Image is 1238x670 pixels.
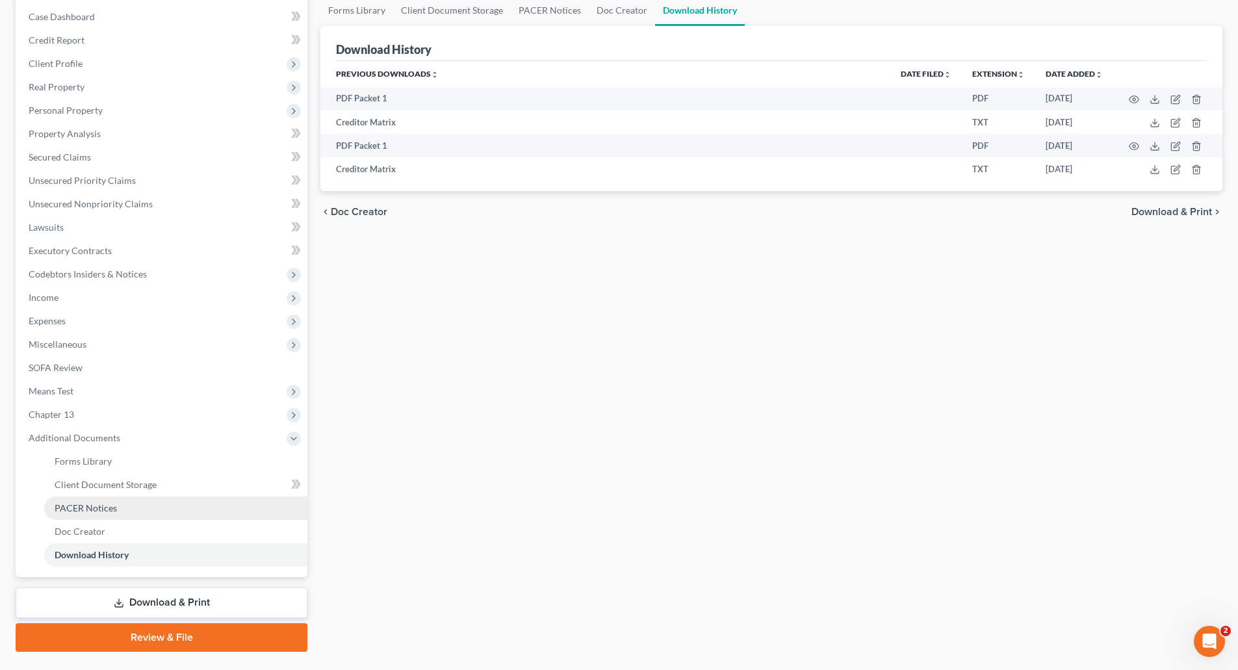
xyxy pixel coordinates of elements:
[1194,626,1225,657] iframe: Intercom live chat
[1131,207,1212,217] span: Download & Print
[320,134,890,157] td: PDF Packet 1
[18,216,307,239] a: Lawsuits
[331,207,387,217] span: Doc Creator
[320,110,890,134] td: Creditor Matrix
[320,207,331,217] i: chevron_left
[962,110,1035,134] td: TXT
[16,587,307,618] a: Download & Print
[29,362,83,373] span: SOFA Review
[18,29,307,52] a: Credit Report
[29,409,74,420] span: Chapter 13
[29,245,112,256] span: Executory Contracts
[29,432,120,443] span: Additional Documents
[336,42,432,57] div: Download History
[1212,207,1222,217] i: chevron_right
[55,479,157,490] span: Client Document Storage
[29,222,64,233] span: Lawsuits
[29,128,101,139] span: Property Analysis
[1095,71,1103,79] i: unfold_more
[44,473,307,496] a: Client Document Storage
[29,315,66,326] span: Expenses
[944,71,951,79] i: unfold_more
[29,268,147,279] span: Codebtors Insiders & Notices
[29,81,84,92] span: Real Property
[1035,110,1113,134] td: [DATE]
[18,356,307,380] a: SOFA Review
[1035,157,1113,181] td: [DATE]
[901,69,951,79] a: Date Filedunfold_more
[55,456,112,467] span: Forms Library
[55,549,129,560] span: Download History
[972,69,1025,79] a: Extensionunfold_more
[18,146,307,169] a: Secured Claims
[29,58,83,69] span: Client Profile
[320,157,890,181] td: Creditor Matrix
[320,61,1222,181] div: Previous Downloads
[962,134,1035,157] td: PDF
[1017,71,1025,79] i: unfold_more
[962,157,1035,181] td: TXT
[18,239,307,263] a: Executory Contracts
[1035,134,1113,157] td: [DATE]
[18,192,307,216] a: Unsecured Nonpriority Claims
[29,339,86,350] span: Miscellaneous
[18,122,307,146] a: Property Analysis
[29,198,153,209] span: Unsecured Nonpriority Claims
[1220,626,1231,636] span: 2
[962,87,1035,110] td: PDF
[18,5,307,29] a: Case Dashboard
[29,292,58,303] span: Income
[1035,87,1113,110] td: [DATE]
[44,496,307,520] a: PACER Notices
[44,520,307,543] a: Doc Creator
[29,175,136,186] span: Unsecured Priority Claims
[44,543,307,567] a: Download History
[1131,207,1222,217] button: Download & Print chevron_right
[29,385,73,396] span: Means Test
[44,450,307,473] a: Forms Library
[29,34,84,45] span: Credit Report
[29,151,91,162] span: Secured Claims
[320,207,387,217] button: chevron_left Doc Creator
[55,526,105,537] span: Doc Creator
[336,69,439,79] a: Previous Downloadsunfold_more
[29,105,103,116] span: Personal Property
[16,623,307,652] a: Review & File
[320,87,890,110] td: PDF Packet 1
[29,11,95,22] span: Case Dashboard
[1046,69,1103,79] a: Date addedunfold_more
[18,169,307,192] a: Unsecured Priority Claims
[431,71,439,79] i: unfold_more
[55,502,117,513] span: PACER Notices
